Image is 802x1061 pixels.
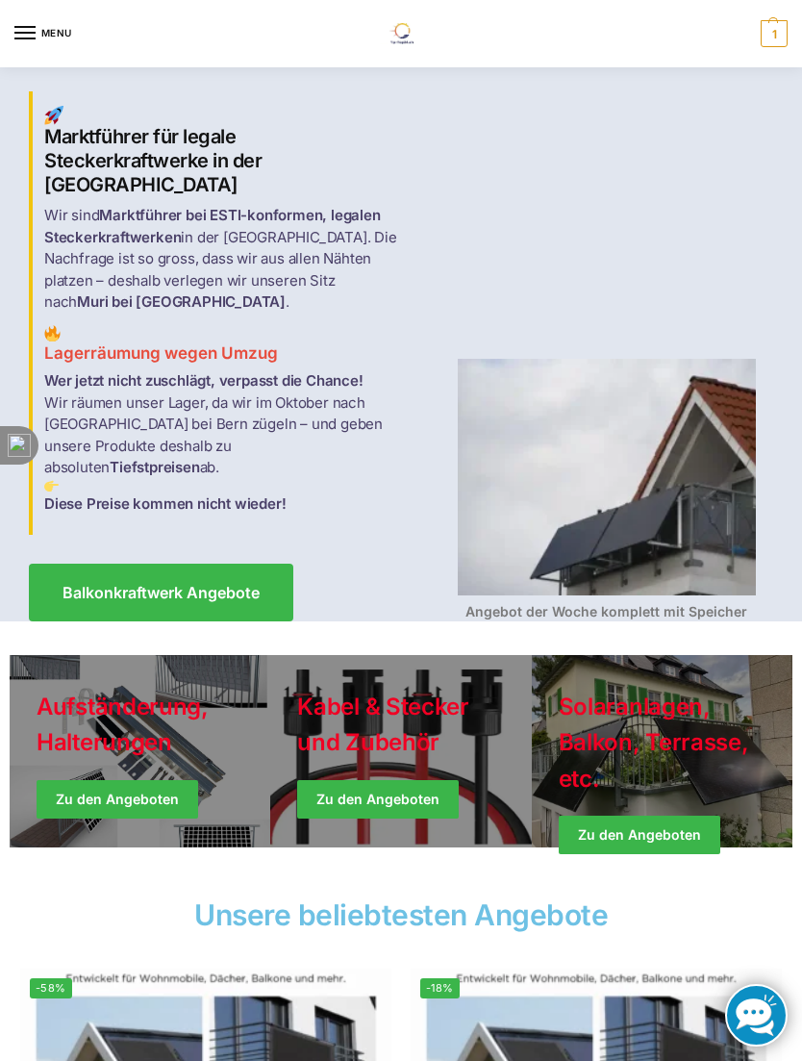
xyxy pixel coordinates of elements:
nav: Cart contents [756,20,788,47]
img: Home 3 [44,479,59,493]
strong: Angebot der Woche komplett mit Speicher [465,603,747,619]
p: Wir sind in der [GEOGRAPHIC_DATA]. Die Nachfrage ist so gross, dass wir aus allen Nähten platzen ... [44,205,399,314]
h2: Unsere beliebtesten Angebote [10,900,792,929]
p: Wir räumen unser Lager, da wir im Oktober nach [GEOGRAPHIC_DATA] bei Bern zügeln – und geben unse... [44,370,399,515]
a: Holiday Style [270,655,531,847]
strong: Marktführer bei ESTI-konformen, legalen Steckerkraftwerken [44,206,381,246]
h3: Lagerräumung wegen Umzug [44,325,399,366]
strong: Muri bei [GEOGRAPHIC_DATA] [77,292,286,311]
button: Menu [14,19,72,48]
img: Home 4 [458,359,756,595]
strong: Wer jetzt nicht zuschlägt, verpasst die Chance! [44,371,363,390]
a: 1 [756,20,788,47]
strong: Diese Preise kommen nicht wieder! [44,494,286,513]
img: Home 2 [44,325,61,341]
strong: Tiefstpreisen [110,458,199,476]
a: Winter Jackets [532,655,792,847]
span: 1 [761,20,788,47]
a: Holiday Style [10,655,270,847]
img: Solaranlagen, Speicheranlagen und Energiesparprodukte [378,23,423,44]
span: Balkonkraftwerk Angebote [63,585,260,600]
a: Balkonkraftwerk Angebote [29,564,293,621]
h2: Marktführer für legale Steckerkraftwerke in der [GEOGRAPHIC_DATA] [44,106,399,197]
img: Home 1 [44,106,63,125]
